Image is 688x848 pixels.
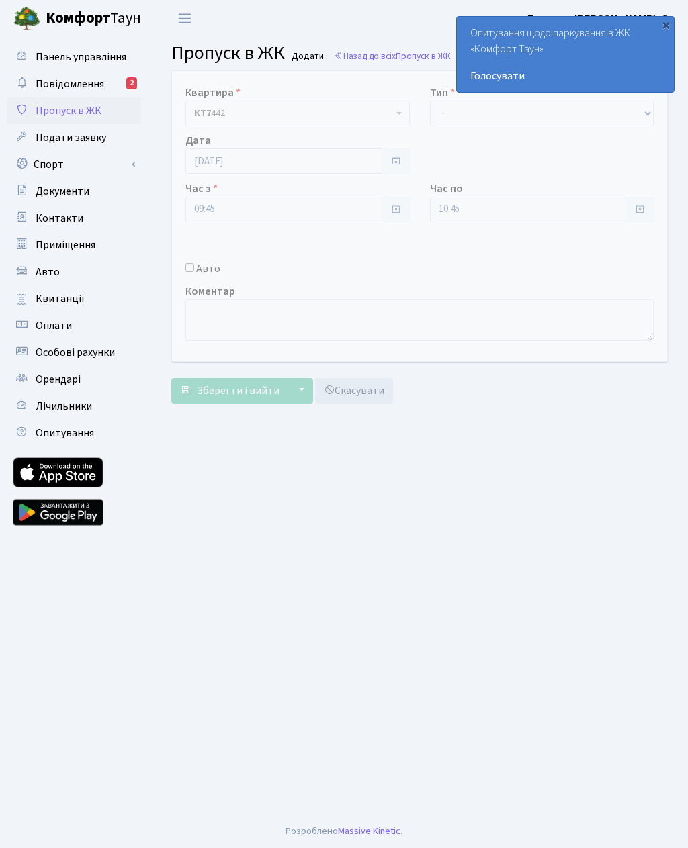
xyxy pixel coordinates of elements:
[7,393,141,420] a: Лічильники
[7,178,141,205] a: Документи
[430,85,455,101] label: Тип
[7,97,141,124] a: Пропуск в ЖК
[7,312,141,339] a: Оплати
[338,824,400,838] a: Massive Kinetic
[36,265,60,279] span: Авто
[126,77,137,89] div: 2
[286,824,402,839] div: Розроблено .
[171,378,288,404] button: Зберегти і вийти
[36,318,72,333] span: Оплати
[185,283,235,299] label: Коментар
[46,7,110,29] b: Комфорт
[289,51,328,62] small: Додати .
[7,205,141,232] a: Контакти
[194,107,393,120] span: <b>КТ7</b>&nbsp;&nbsp;&nbsp;442
[36,372,81,387] span: Орендарі
[36,291,85,306] span: Квитанції
[196,261,220,277] label: Авто
[457,17,674,92] div: Опитування щодо паркування в ЖК «Комфорт Таун»
[36,103,101,118] span: Пропуск в ЖК
[659,18,673,32] div: ×
[7,339,141,366] a: Особові рахунки
[7,232,141,258] a: Приміщення
[36,77,104,91] span: Повідомлення
[7,285,141,312] a: Квитанції
[36,211,83,226] span: Контакти
[527,11,672,27] a: Блєдних [PERSON_NAME]. О.
[315,378,393,404] a: Скасувати
[7,44,141,70] a: Панель управління
[36,426,94,440] span: Опитування
[7,151,141,178] a: Спорт
[168,7,202,30] button: Переключити навігацію
[470,68,660,84] a: Голосувати
[36,345,115,360] span: Особові рахунки
[36,238,95,252] span: Приміщення
[430,181,463,197] label: Час по
[36,130,106,145] span: Подати заявку
[36,399,92,414] span: Лічильники
[396,50,451,62] span: Пропуск в ЖК
[13,5,40,32] img: logo.png
[7,70,141,97] a: Повідомлення2
[185,181,218,197] label: Час з
[185,85,241,101] label: Квартира
[36,184,89,199] span: Документи
[197,383,279,398] span: Зберегти і вийти
[36,50,126,64] span: Панель управління
[185,132,211,148] label: Дата
[185,101,410,126] span: <b>КТ7</b>&nbsp;&nbsp;&nbsp;442
[194,107,211,120] b: КТ7
[334,50,451,62] a: Назад до всіхПропуск в ЖК
[527,11,672,26] b: Блєдних [PERSON_NAME]. О.
[7,258,141,285] a: Авто
[46,7,141,30] span: Таун
[7,366,141,393] a: Орендарі
[7,124,141,151] a: Подати заявку
[171,40,285,66] span: Пропуск в ЖК
[7,420,141,446] a: Опитування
